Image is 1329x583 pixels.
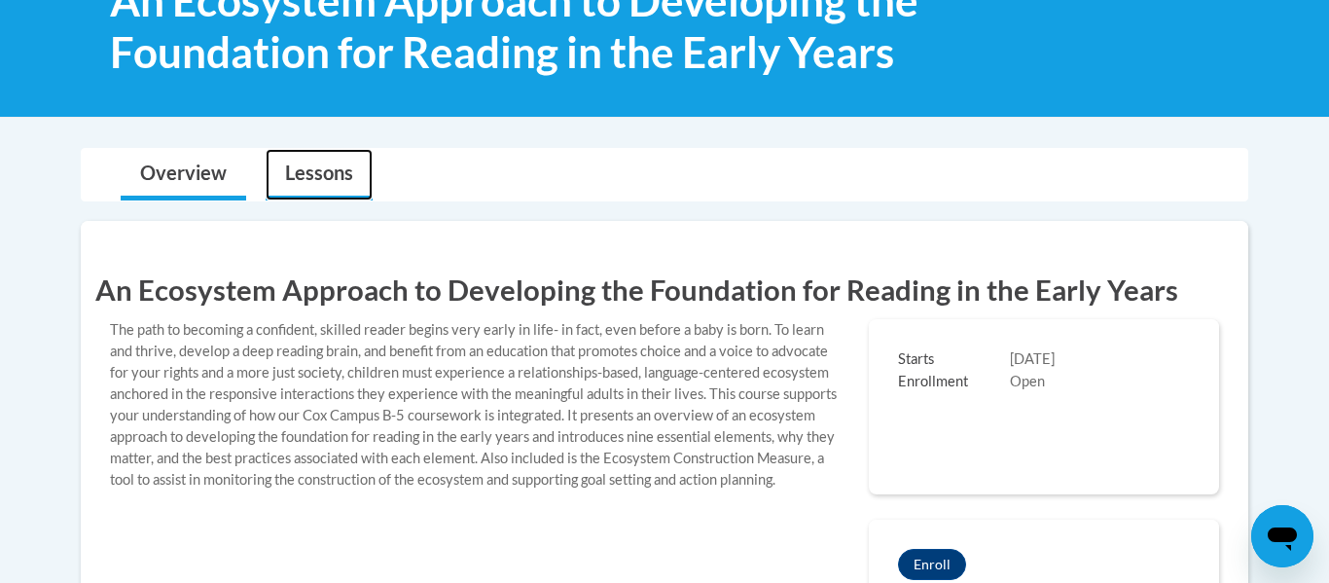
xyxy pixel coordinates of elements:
[1010,350,1055,367] span: [DATE]
[121,149,246,200] a: Overview
[898,549,966,580] button: An Ecosystem Approach to Developing the Foundation for Reading in the Early Years
[95,319,854,491] div: The path to becoming a confident, skilled reader begins very early in life- in fact, even before ...
[898,349,1010,371] span: Starts
[266,149,373,200] a: Lessons
[1010,373,1045,389] span: Open
[898,372,1010,393] span: Enrollment
[95,270,1234,310] h1: An Ecosystem Approach to Developing the Foundation for Reading in the Early Years
[1251,505,1313,567] iframe: Button to launch messaging window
